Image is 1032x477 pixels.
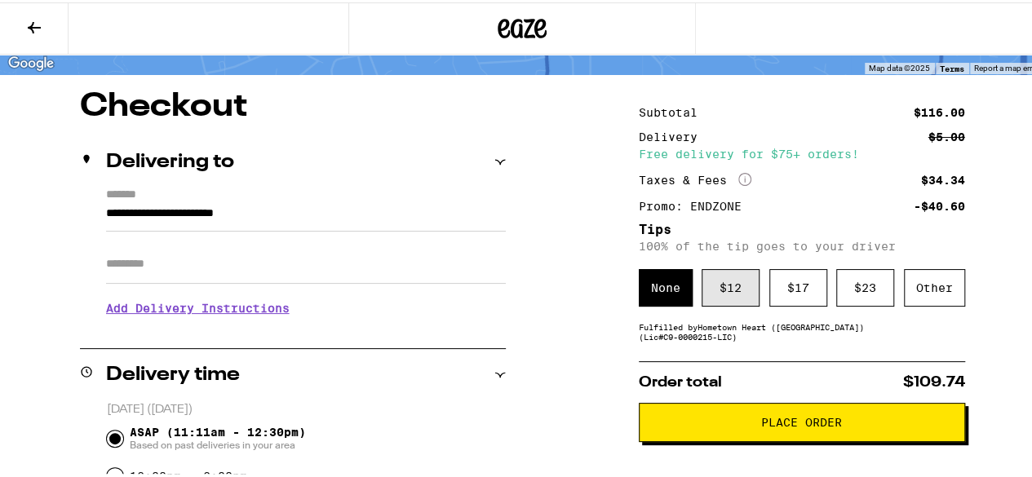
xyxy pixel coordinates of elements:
div: Free delivery for $75+ orders! [639,146,965,157]
span: ASAP (11:11am - 12:30pm) [130,423,306,449]
span: Hi. Need any help? [10,11,117,24]
div: $ 17 [769,267,827,304]
h1: Checkout [80,88,506,121]
img: Google [4,51,58,72]
a: Terms [940,61,964,71]
h2: Delivering to [106,150,234,170]
div: Fulfilled by Hometown Heart ([GEOGRAPHIC_DATA]) (Lic# C9-0000215-LIC ) [639,320,965,339]
p: 100% of the tip goes to your driver [639,237,965,250]
p: We'll contact you at [PHONE_NUMBER] when we arrive [106,325,506,338]
span: Map data ©2025 [869,61,930,70]
p: [DATE] ([DATE]) [107,400,506,415]
h2: Delivery time [106,363,240,382]
div: $ 12 [702,267,760,304]
button: Place Order [639,400,965,439]
div: $5.00 [928,129,965,140]
div: Promo: ENDZONE [639,198,753,210]
span: Order total [639,373,722,387]
div: $34.34 [921,172,965,183]
div: Taxes & Fees [639,170,751,185]
h3: Add Delivery Instructions [106,287,506,325]
span: Place Order [761,414,842,426]
div: Delivery [639,129,709,140]
div: -$40.60 [914,198,965,210]
div: $ 23 [836,267,894,304]
div: Subtotal [639,104,709,116]
h5: Tips [639,221,965,234]
span: $109.74 [903,373,965,387]
a: Open this area in Google Maps (opens a new window) [4,51,58,72]
div: None [639,267,693,304]
span: Based on past deliveries in your area [130,436,306,449]
div: Other [904,267,965,304]
div: $116.00 [914,104,965,116]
